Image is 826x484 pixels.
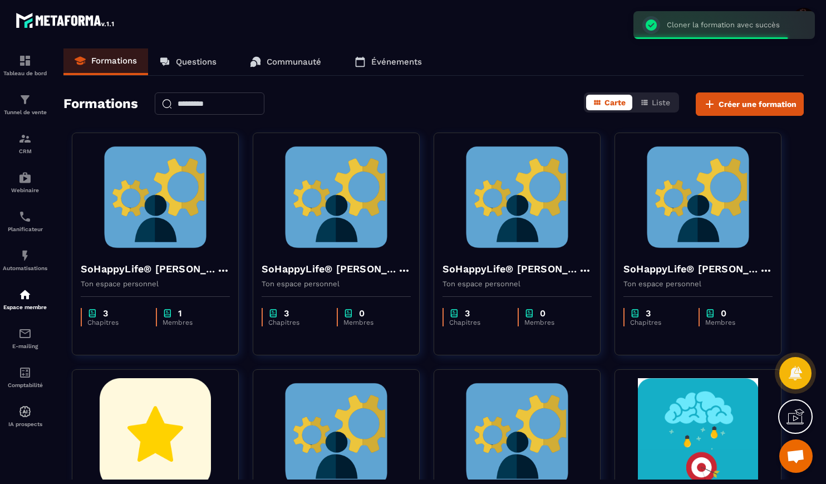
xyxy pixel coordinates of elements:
[779,439,813,473] a: Ouvrir le chat
[524,319,581,326] p: Membres
[705,308,715,319] img: chapter
[434,133,614,369] a: formation-backgroundSoHappyLife® [PERSON_NAME]Ton espace personnelchapter3Chapitreschapter0Membres
[81,261,217,277] h4: SoHappyLife® [PERSON_NAME]
[705,319,761,326] p: Membres
[253,133,434,369] a: formation-backgroundSoHappyLife® [PERSON_NAME]Ton espace personnelchapter3Chapitreschapter0Membres
[268,308,278,319] img: chapter
[18,171,32,184] img: automations
[586,95,632,110] button: Carte
[646,308,651,319] p: 3
[262,261,397,277] h4: SoHappyLife® [PERSON_NAME]
[87,308,97,319] img: chapter
[696,92,804,116] button: Créer une formation
[3,109,47,115] p: Tunnel de vente
[524,308,534,319] img: chapter
[18,249,32,262] img: automations
[18,210,32,223] img: scheduler
[63,92,138,116] h2: Formations
[284,308,289,319] p: 3
[267,57,321,67] p: Communauté
[449,308,459,319] img: chapter
[262,141,411,253] img: formation-background
[623,141,773,253] img: formation-background
[262,280,411,288] p: Ton espace personnel
[652,98,670,107] span: Liste
[18,93,32,106] img: formation
[18,327,32,340] img: email
[3,163,47,202] a: automationsautomationsWebinaire
[371,57,422,67] p: Événements
[630,308,640,319] img: chapter
[614,133,795,369] a: formation-backgroundSoHappyLife® [PERSON_NAME]Ton espace personnelchapter3Chapitreschapter0Membres
[3,85,47,124] a: formationformationTunnel de vente
[3,226,47,232] p: Planificateur
[3,187,47,193] p: Webinaire
[18,366,32,379] img: accountant
[176,57,217,67] p: Questions
[343,308,353,319] img: chapter
[18,288,32,301] img: automations
[3,202,47,241] a: schedulerschedulerPlanificateur
[81,141,230,253] img: formation-background
[721,308,726,319] p: 0
[72,133,253,369] a: formation-backgroundSoHappyLife® [PERSON_NAME]Ton espace personnelchapter3Chapitreschapter1Membres
[3,46,47,85] a: formationformationTableau de bord
[148,48,228,75] a: Questions
[239,48,332,75] a: Communauté
[633,95,677,110] button: Liste
[343,319,400,326] p: Membres
[103,308,108,319] p: 3
[442,141,592,253] img: formation-background
[465,308,470,319] p: 3
[3,124,47,163] a: formationformationCRM
[604,98,626,107] span: Carte
[3,358,47,397] a: accountantaccountantComptabilité
[178,308,182,319] p: 1
[359,308,365,319] p: 0
[719,99,796,110] span: Créer une formation
[87,319,145,326] p: Chapitres
[3,70,47,76] p: Tableau de bord
[163,319,219,326] p: Membres
[3,241,47,280] a: automationsautomationsAutomatisations
[3,148,47,154] p: CRM
[442,261,578,277] h4: SoHappyLife® [PERSON_NAME]
[268,319,326,326] p: Chapitres
[18,132,32,145] img: formation
[3,421,47,427] p: IA prospects
[623,280,773,288] p: Ton espace personnel
[3,319,47,358] a: emailemailE-mailing
[3,304,47,310] p: Espace membre
[343,48,433,75] a: Événements
[3,382,47,388] p: Comptabilité
[3,343,47,349] p: E-mailing
[449,319,507,326] p: Chapitres
[623,261,759,277] h4: SoHappyLife® [PERSON_NAME]
[630,319,687,326] p: Chapitres
[18,405,32,418] img: automations
[3,265,47,271] p: Automatisations
[540,308,545,319] p: 0
[16,10,116,30] img: logo
[3,280,47,319] a: automationsautomationsEspace membre
[163,308,173,319] img: chapter
[81,280,230,288] p: Ton espace personnel
[91,56,137,66] p: Formations
[442,280,592,288] p: Ton espace personnel
[18,54,32,67] img: formation
[63,48,148,75] a: Formations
